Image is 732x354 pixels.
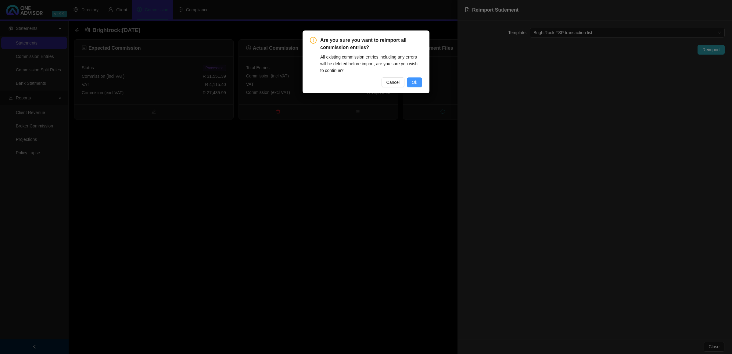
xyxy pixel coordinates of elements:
[320,54,422,74] div: All existing commission entries including any errors will be deleted before import, are you sure ...
[310,37,317,44] span: exclamation-circle
[320,37,422,51] span: Are you sure you want to reimport all commission entries?
[407,77,422,87] button: Ok
[412,79,417,86] span: Ok
[382,77,405,87] button: Cancel
[386,79,400,86] span: Cancel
